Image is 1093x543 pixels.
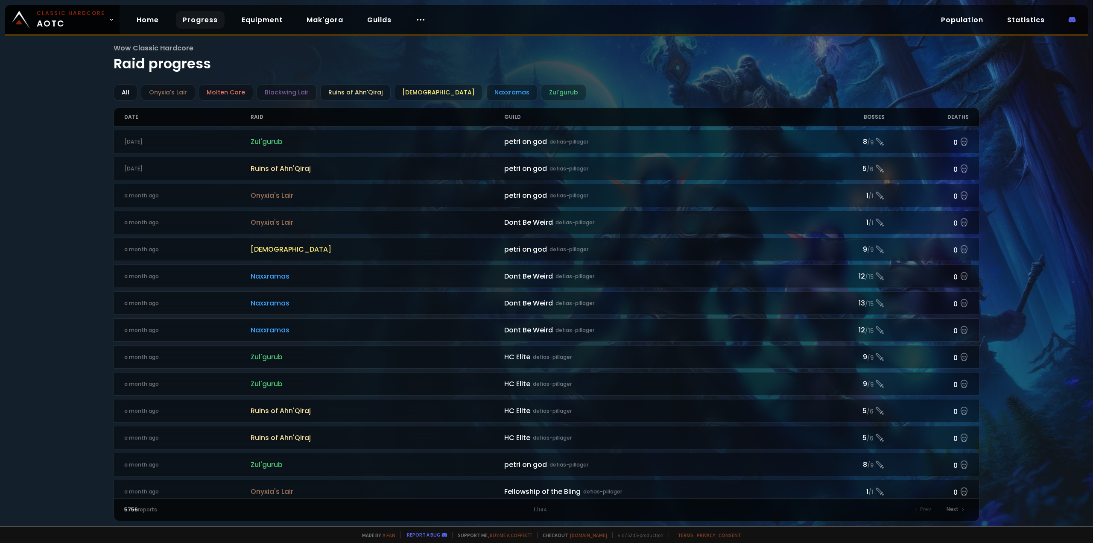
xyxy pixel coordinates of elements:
a: Statistics [1000,11,1052,29]
span: Ruins of Ahn'Qiraj [251,405,504,416]
div: Ruins of Ahn'Qiraj [320,84,391,101]
small: defias-pillager [549,192,588,200]
a: Mak'gora [300,11,350,29]
small: / 144 [536,507,547,514]
div: petri on god [504,459,800,470]
div: 1 [800,486,885,497]
div: 12 [800,271,885,282]
small: / 6 [867,434,874,443]
div: [DATE] [124,165,251,173]
div: 1 [335,506,757,514]
div: Dont Be Weird [504,271,800,282]
a: Privacy [697,532,715,538]
a: a month agoRuins of Ahn'QirajHC Elitedefias-pillager5/60 [114,426,980,449]
div: 0 [885,135,969,148]
small: defias-pillager [555,273,594,280]
div: HC Elite [504,405,800,416]
a: Report a bug [407,531,440,538]
span: Zul'gurub [251,136,504,147]
div: HC Elite [504,379,800,389]
div: Naxxramas [486,84,538,101]
span: Wow Classic Hardcore [114,43,980,53]
div: 0 [885,162,969,175]
div: 0 [885,378,969,390]
div: a month ago [124,326,251,334]
div: Bosses [800,108,885,126]
a: a fan [383,532,395,538]
a: Classic HardcoreAOTC [5,5,120,34]
div: 0 [885,458,969,471]
div: 5 [800,432,885,443]
span: 5756 [124,506,138,513]
small: / 1 [868,488,874,497]
div: 0 [885,405,969,417]
div: 0 [885,216,969,229]
div: a month ago [124,488,251,496]
a: a month agoRuins of Ahn'QirajHC Elitedefias-pillager5/60 [114,399,980,423]
small: / 9 [867,354,874,362]
span: Onyxia's Lair [251,486,504,497]
div: 8 [800,136,885,147]
span: [DEMOGRAPHIC_DATA] [251,244,504,255]
a: a month agoNaxxramasDont Be Weirddefias-pillager13/150 [114,291,980,315]
span: Ruins of Ahn'Qiraj [251,432,504,443]
small: / 9 [867,246,874,255]
div: [DEMOGRAPHIC_DATA] [394,84,483,101]
small: / 9 [867,138,874,147]
div: 0 [885,351,969,363]
span: Zul'gurub [251,459,504,470]
div: 9 [800,244,885,255]
div: a month ago [124,299,251,307]
small: Classic Hardcore [37,9,105,17]
div: 9 [800,352,885,362]
a: a month ago[DEMOGRAPHIC_DATA]petri on goddefias-pillager9/90 [114,238,980,261]
div: Guild [504,108,800,126]
small: defias-pillager [533,407,572,415]
div: Dont Be Weird [504,217,800,228]
small: defias-pillager [549,138,588,146]
small: defias-pillager [555,299,594,307]
div: Prev [910,504,936,516]
small: / 15 [865,327,874,335]
div: HC Elite [504,352,800,362]
span: Made by [357,532,395,538]
a: a month agoNaxxramasDont Be Weirddefias-pillager12/150 [114,318,980,342]
div: 13 [800,298,885,308]
small: / 9 [867,461,874,470]
div: petri on god [504,244,800,255]
span: Zul'gurub [251,379,504,389]
div: 0 [885,431,969,444]
small: defias-pillager [533,434,572,442]
div: petri on god [504,136,800,147]
div: a month ago [124,219,251,226]
div: 0 [885,485,969,498]
div: 0 [885,189,969,202]
small: / 6 [867,165,874,174]
div: Zul'gurub [541,84,586,101]
small: defias-pillager [533,353,572,361]
a: a month agoOnyxia's LairFellowship of the Blingdefias-pillager1/10 [114,480,980,503]
a: Guilds [360,11,398,29]
div: a month ago [124,353,251,361]
div: Next [941,504,969,516]
a: Population [934,11,990,29]
div: Onyxia's Lair [141,84,195,101]
div: 1 [800,190,885,201]
div: a month ago [124,407,251,415]
small: defias-pillager [583,488,622,496]
span: Support me, [452,532,532,538]
small: / 1 [868,192,874,201]
span: Naxxramas [251,325,504,335]
div: petri on god [504,190,800,201]
div: Dont Be Weird [504,298,800,308]
small: / 1 [868,219,874,228]
div: 0 [885,297,969,309]
div: a month ago [124,461,251,469]
div: a month ago [124,192,251,200]
div: 5 [800,163,885,174]
a: [DATE]Zul'gurubpetri on goddefias-pillager8/90 [114,130,980,153]
a: Progress [176,11,225,29]
small: defias-pillager [549,246,588,253]
small: / 15 [865,300,874,308]
div: 0 [885,243,969,255]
